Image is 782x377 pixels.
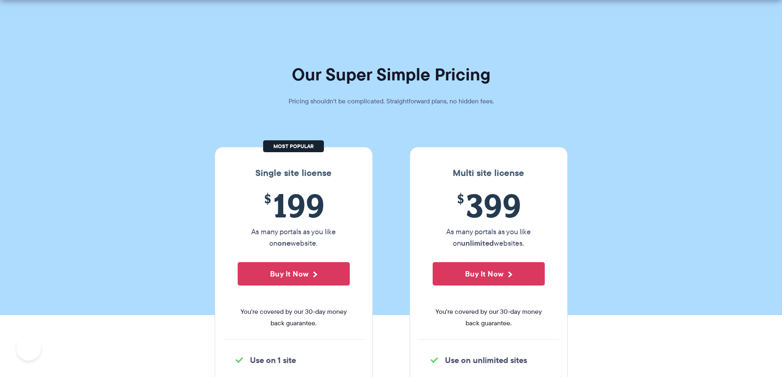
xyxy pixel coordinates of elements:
strong: Use on unlimited sites [445,354,527,366]
p: As many portals as you like on websites. [433,226,545,249]
button: Buy It Now [238,262,350,286]
span: 199 [238,187,350,224]
strong: unlimited [461,238,494,249]
span: You're covered by our 30-day money back guarantee. [433,306,545,329]
strong: Use on 1 site [250,354,296,366]
button: Buy It Now [433,262,545,286]
h3: Multi site license [418,168,559,178]
strong: one [277,238,291,249]
span: You're covered by our 30-day money back guarantee. [238,306,350,329]
p: As many portals as you like on website. [238,226,350,249]
iframe: Toggle Customer Support [16,336,41,361]
h3: Single site license [223,168,364,178]
p: Pricing shouldn't be complicated. Straightforward plans, no hidden fees. [268,96,514,107]
span: 399 [433,187,545,224]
